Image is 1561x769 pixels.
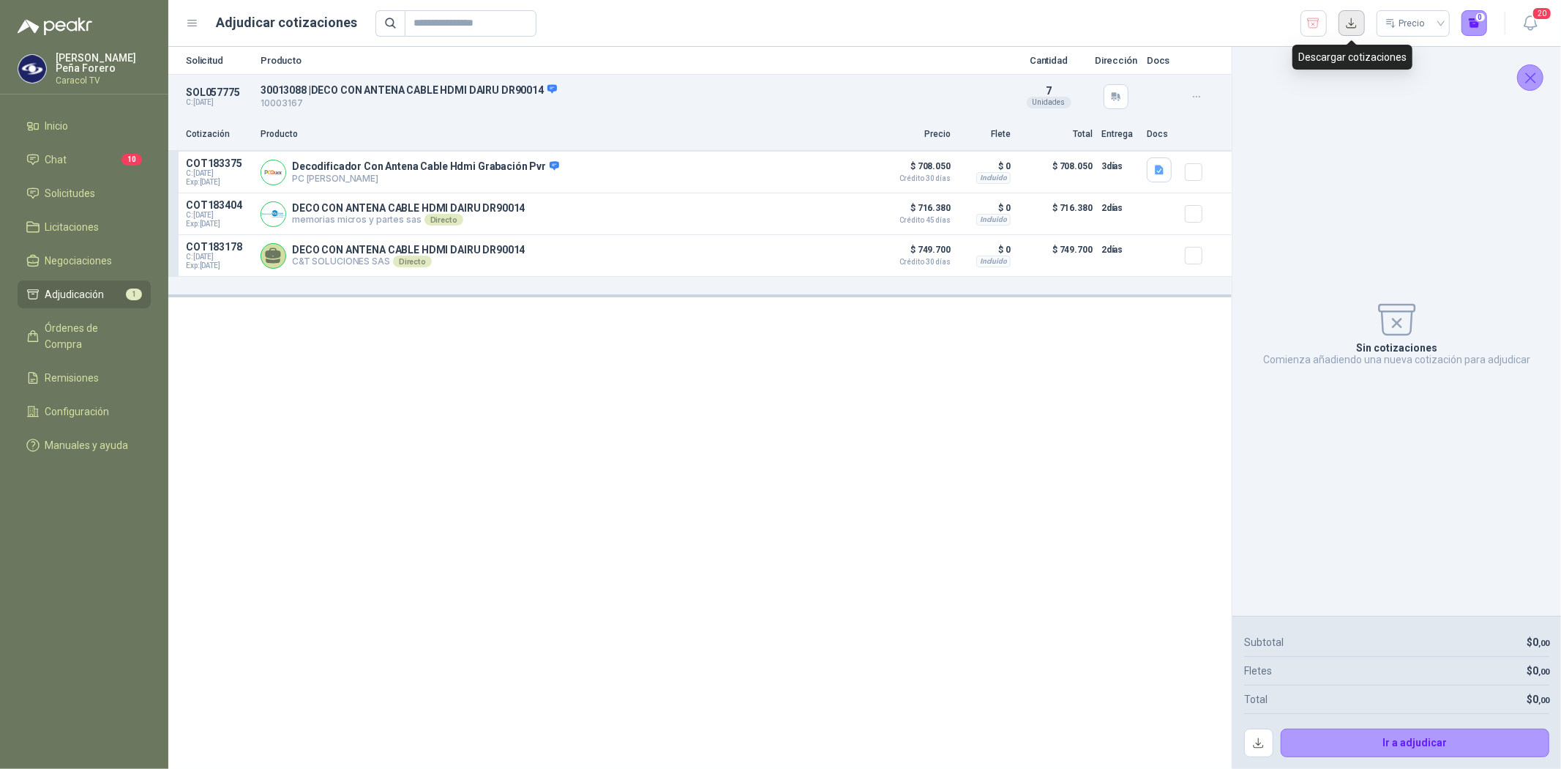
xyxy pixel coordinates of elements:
[877,217,951,224] span: Crédito 45 días
[959,199,1011,217] p: $ 0
[56,76,151,85] p: Caracol TV
[186,199,252,211] p: COT183404
[45,437,129,453] span: Manuales y ayuda
[186,56,252,65] p: Solicitud
[261,56,1003,65] p: Producto
[45,185,96,201] span: Solicitudes
[1101,241,1138,259] p: 2 días
[186,169,252,178] span: C: [DATE]
[292,173,559,184] p: PC [PERSON_NAME]
[1147,56,1176,65] p: Docs
[186,241,252,253] p: COT183178
[186,98,252,107] p: C: [DATE]
[18,55,46,83] img: Company Logo
[292,244,525,256] p: DECO CON ANTENA CABLE HDMI DAIRU DR90014
[18,247,151,275] a: Negociaciones
[45,320,137,352] span: Órdenes de Compra
[45,253,113,269] span: Negociaciones
[186,157,252,169] p: COT183375
[261,127,869,141] p: Producto
[393,256,432,267] div: Directo
[18,179,151,207] a: Solicitudes
[292,256,525,267] p: C&T SOLUCIONES SAS
[186,86,252,98] p: SOL057775
[1263,354,1530,365] p: Comienza añadiendo una nueva cotización para adjudicar
[1292,45,1412,70] div: Descargar cotizaciones
[261,202,285,226] img: Company Logo
[186,261,252,270] span: Exp: [DATE]
[1147,127,1176,141] p: Docs
[877,241,951,266] p: $ 749.700
[18,112,151,140] a: Inicio
[126,289,142,300] span: 1
[1538,667,1549,677] span: ,00
[18,431,151,459] a: Manuales y ayuda
[1012,56,1085,65] p: Cantidad
[1244,663,1272,679] p: Fletes
[1019,157,1093,187] p: $ 708.050
[292,214,525,226] p: memorias micros y partes sas
[877,175,951,182] span: Crédito 30 días
[292,160,559,174] p: Decodificador Con Antena Cable Hdmi Grabación Pvr
[1094,56,1138,65] p: Dirección
[18,213,151,241] a: Licitaciones
[18,18,92,35] img: Logo peakr
[292,202,525,214] p: DECO CON ANTENA CABLE HDMI DAIRU DR90014
[1281,729,1550,758] button: Ir a adjudicar
[877,259,951,266] span: Crédito 30 días
[1101,199,1138,217] p: 2 días
[959,127,1011,141] p: Flete
[45,152,67,168] span: Chat
[186,127,252,141] p: Cotización
[1527,663,1549,679] p: $
[1532,7,1552,21] span: 20
[18,314,151,358] a: Órdenes de Compra
[45,370,100,386] span: Remisiones
[45,219,100,235] span: Licitaciones
[976,214,1011,226] div: Incluido
[186,253,252,261] span: C: [DATE]
[1527,691,1549,707] p: $
[1538,696,1549,705] span: ,00
[261,160,285,185] img: Company Logo
[1244,634,1284,650] p: Subtotal
[1538,639,1549,648] span: ,00
[1527,634,1549,650] p: $
[976,172,1011,184] div: Incluido
[1244,691,1268,707] p: Total
[1356,342,1437,354] p: Sin cotizaciones
[18,364,151,392] a: Remisiones
[261,83,1003,97] p: 30013088 | DECO CON ANTENA CABLE HDMI DAIRU DR90014
[1532,694,1549,705] span: 0
[1532,636,1549,648] span: 0
[1019,127,1093,141] p: Total
[877,199,951,224] p: $ 716.380
[1385,12,1428,34] div: Precio
[1517,64,1543,91] button: Cerrar
[186,211,252,220] span: C: [DATE]
[18,398,151,426] a: Configuración
[1101,157,1138,175] p: 3 días
[45,118,69,134] span: Inicio
[877,157,951,182] p: $ 708.050
[186,178,252,187] span: Exp: [DATE]
[1461,10,1488,37] button: 0
[1517,10,1543,37] button: 20
[18,281,151,308] a: Adjudicación1
[121,154,142,166] span: 10
[18,146,151,174] a: Chat10
[1532,665,1549,677] span: 0
[976,256,1011,267] div: Incluido
[45,404,110,420] span: Configuración
[1046,85,1052,97] span: 7
[959,157,1011,175] p: $ 0
[261,97,1003,111] p: 10003167
[1019,241,1093,270] p: $ 749.700
[45,286,105,302] span: Adjudicación
[424,214,463,226] div: Directo
[56,53,151,73] p: [PERSON_NAME] Peña Forero
[877,127,951,141] p: Precio
[1027,97,1071,108] div: Unidades
[186,220,252,229] span: Exp: [DATE]
[1019,199,1093,229] p: $ 716.380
